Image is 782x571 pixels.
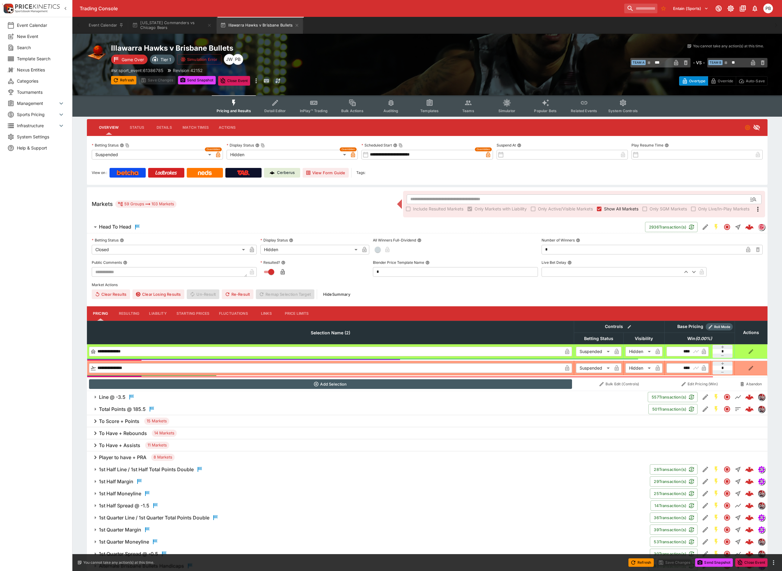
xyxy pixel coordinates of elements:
[700,476,711,487] button: Edit Detail
[624,4,657,13] input: search
[303,168,349,178] button: View Form Guide
[650,476,698,487] button: 29Transaction(s)
[650,549,698,559] button: 30Transaction(s)
[745,513,754,522] div: 49f04b47-c088-426f-a9bc-c92cdb26fdc8
[87,536,650,548] button: 1st Quarter Moneyline
[723,223,731,231] svg: Closed
[15,10,48,13] img: Sportsbook Management
[722,548,733,559] button: Closed
[745,525,754,534] img: logo-cerberus--red.svg
[122,56,144,63] p: Game Over
[700,500,711,511] button: Edit Detail
[745,550,754,558] div: c1f7e4ba-e228-4c3e-a524-0ccd645da928
[725,3,736,14] button: Toggle light/dark mode
[341,109,364,113] span: Bulk Actions
[737,3,748,14] button: Documentation
[227,143,254,148] p: Display Status
[80,5,622,12] div: Trading Console
[722,512,733,523] button: Closed
[111,76,136,84] button: Refresh
[17,111,58,118] span: Sports Pricing
[758,478,765,485] img: simulator
[700,488,711,499] button: Edit Detail
[681,335,719,342] span: Win(0.00%)
[17,100,58,106] span: Management
[722,404,733,415] button: Closed
[723,405,731,413] svg: Closed
[99,478,133,485] h6: 1st Half Margin
[417,238,421,242] button: All Winners Full-Dividend
[260,260,280,265] p: Resulted?
[120,143,124,147] button: Betting StatusCopy To Clipboard
[264,168,300,178] a: Cerberus
[304,329,357,336] span: Selection Name (2)
[17,122,58,129] span: Infrastructure
[722,222,733,232] button: Closed
[628,335,660,342] span: Visibility
[281,260,285,265] button: Resulted?
[87,512,650,524] button: 1st Quarter Line / 1st Quarter Total Points Double
[711,488,722,499] button: SGM Enabled
[743,548,755,560] a: c1f7e4ba-e228-4c3e-a524-0ccd645da928
[224,54,235,65] div: Justin Walsh
[542,238,575,243] p: Number of Winners
[237,170,250,175] img: TabNZ
[711,464,722,475] button: SGM Enabled
[85,17,127,34] button: Event Calendar
[745,477,754,486] img: logo-cerberus--red.svg
[178,76,216,84] button: Send Snapshot
[706,323,733,330] div: Show/hide Price Roll mode configuration.
[144,306,171,321] button: Liability
[99,466,194,473] h6: 1st Half Line / 1st Half Total Points Double
[745,465,754,474] div: a8d439fe-c6e9-43ca-904d-a14a10ce0c4a
[17,145,65,151] span: Help & Support
[711,548,722,559] button: SGM Enabled
[648,404,698,414] button: 501Transaction(s)
[711,222,722,232] button: SGM Enabled
[758,406,765,412] img: pricekinetics
[735,558,768,567] button: Close Event
[700,404,711,415] button: Edit Detail
[631,60,646,65] span: Team A
[666,379,733,389] button: Edit Pricing (Win)
[17,67,65,73] span: Nexus Entities
[222,289,253,299] span: Re-Result
[723,538,731,545] svg: Closed
[723,526,731,533] svg: Closed
[260,238,288,243] p: Display Status
[718,78,733,84] p: Override
[745,513,754,522] img: logo-cerberus--red.svg
[713,3,724,14] button: Connected to PK
[722,488,733,499] button: Closed
[749,3,760,14] button: Notifications
[198,170,211,175] img: Neds
[227,150,348,159] div: Hidden
[99,394,126,400] h6: Line @ -3.5
[132,289,184,299] button: Clear Losing Results
[700,512,711,523] button: Edit Detail
[743,221,755,233] a: fec7592f-79f0-4093-9ee0-365a1223524a
[567,260,572,265] button: Live Bet Delay
[758,526,765,533] img: simulator
[743,475,755,487] a: bbd00299-9e7b-4553-8c27-5dedc68fb9be
[534,109,557,113] span: Popular Bets
[393,143,397,147] button: Scheduled StartCopy To Clipboard
[319,289,354,299] button: HideSummary
[733,488,743,499] button: Straight
[650,525,698,535] button: 39Transaction(s)
[698,206,749,212] span: Only Live/In-Play Markets
[255,143,259,147] button: Display StatusCopy To Clipboard
[92,143,119,148] p: Betting Status
[733,512,743,523] button: Straight
[151,120,178,135] button: Details
[114,306,144,321] button: Resulting
[722,524,733,535] button: Closed
[178,120,214,135] button: Match Times
[576,379,663,389] button: Bulk Edit (Controls)
[733,476,743,487] button: Straight
[722,500,733,511] button: Closed
[745,405,754,413] div: 5fa0ed90-d3a9-43ed-a4e0-a8b82f4c4169
[758,502,765,509] img: pricekinetics
[373,238,416,243] p: All Winners Full-Dividend
[745,538,754,546] img: logo-cerberus--red.svg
